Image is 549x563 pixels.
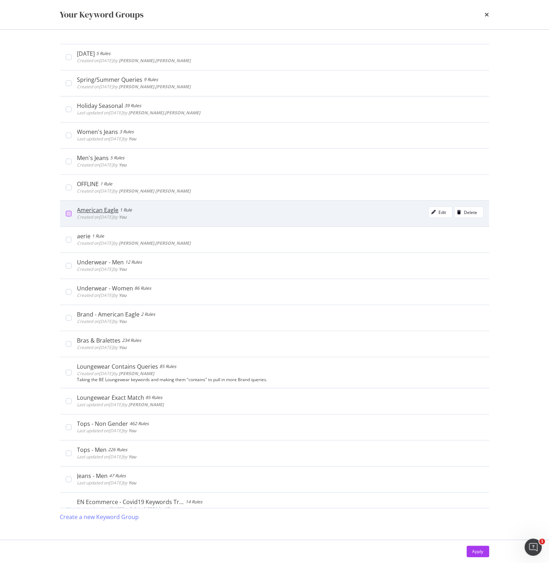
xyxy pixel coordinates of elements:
button: Edit [428,206,452,218]
div: Brand - American Eagle [77,311,140,318]
div: 14 Rules [186,498,203,505]
span: Last updated on [DATE] by [77,110,201,116]
span: Created on [DATE] by [77,344,127,350]
span: 1 [539,539,545,544]
button: Delete [454,206,484,218]
div: Delete [464,209,477,215]
b: You [119,266,127,272]
span: Last updated on [DATE] by [77,428,137,434]
b: [PERSON_NAME] [129,402,164,408]
div: Jeans - Men [77,472,108,479]
b: [PERSON_NAME].[PERSON_NAME] [119,58,191,64]
button: Apply [467,546,489,557]
div: OFFLINE [77,180,99,188]
div: Women's Jeans [77,128,118,135]
div: 47 Rules [109,472,126,479]
div: 5 Rules [97,50,111,57]
div: Tops - Non Gender [77,420,128,427]
b: deleted_2504_botify-team [129,506,184,512]
div: Loungewear Exact Match [77,394,144,401]
div: Apply [472,548,484,554]
div: 234 Rules [122,337,142,344]
div: Holiday Seasonal [77,102,123,109]
b: [PERSON_NAME].[PERSON_NAME] [119,84,191,90]
div: 5 Rules [111,154,125,161]
span: Created on [DATE] by [77,188,191,194]
div: 12 Rules [126,259,142,266]
div: 462 Rules [130,420,149,427]
b: [PERSON_NAME] [119,370,155,377]
b: [PERSON_NAME].[PERSON_NAME] [129,110,201,116]
div: Bras & Bralettes [77,337,121,344]
span: Created on [DATE] by [77,58,191,64]
b: [PERSON_NAME] [PERSON_NAME] [119,188,191,194]
span: Last updated on [DATE] by [77,506,184,512]
b: You [119,162,127,168]
div: Spring/Summer Queries [77,76,143,83]
span: Created on [DATE] by [77,214,127,220]
span: Created on [DATE] by [77,240,191,246]
div: 85 Rules [160,363,177,370]
b: You [119,292,127,298]
div: Create a new Keyword Group [60,513,139,521]
span: Created on [DATE] by [77,84,191,90]
span: Created on [DATE] by [77,162,127,168]
div: Underwear - Women [77,285,133,292]
span: Last updated on [DATE] by [77,454,137,460]
div: 9 Rules [144,76,158,83]
div: 2 Rules [141,311,156,318]
span: Last updated on [DATE] by [77,402,164,408]
div: [DATE] [77,50,95,57]
div: 85 Rules [146,394,163,401]
div: 39 Rules [125,102,142,109]
span: Last updated on [DATE] by [77,480,137,486]
div: Loungewear Contains Queries [77,363,158,370]
span: Created on [DATE] by [77,370,155,377]
div: aerie [77,233,91,240]
span: Last updated on [DATE] by [77,136,137,142]
div: 226 Rules [108,446,128,453]
div: Tops - Men [77,446,107,453]
div: American Eagle [77,206,119,214]
b: You [129,480,137,486]
div: 1 Rule [92,233,104,240]
div: Taking the BE Loungewear keywords and making them "contains" to pull in more Brand queries. [77,377,484,382]
b: You [129,428,137,434]
iframe: Intercom live chat [525,539,542,556]
div: Men's Jeans [77,154,109,161]
div: 86 Rules [135,285,152,292]
b: [PERSON_NAME].[PERSON_NAME] [119,240,191,246]
div: times [485,9,489,21]
div: EN Ecommerce - Covid19 Keywords Tracking [77,498,185,505]
div: Edit [439,209,446,215]
div: Your Keyword Groups [60,9,144,21]
b: You [129,136,137,142]
b: You [119,214,127,220]
button: Create a new Keyword Group [60,508,139,525]
span: Created on [DATE] by [77,318,127,324]
div: 1 Rule [101,180,113,188]
b: You [119,344,127,350]
div: Underwear - Men [77,259,124,266]
span: Created on [DATE] by [77,266,127,272]
div: 1 Rule [120,206,132,214]
div: 3 Rules [120,128,134,135]
b: You [119,318,127,324]
b: You [129,454,137,460]
span: Created on [DATE] by [77,292,127,298]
